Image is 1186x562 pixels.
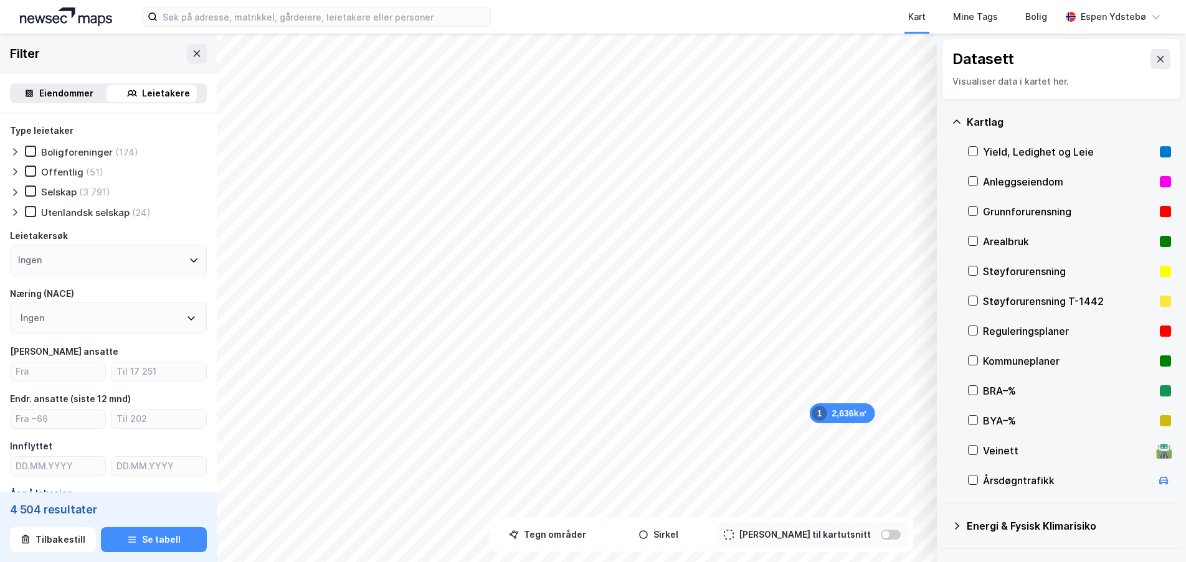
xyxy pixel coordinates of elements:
div: (51) [86,166,103,178]
button: Sirkel [605,522,711,547]
input: Til 202 [111,410,206,428]
div: Map marker [810,403,875,423]
iframe: Chat Widget [1124,502,1186,562]
div: Type leietaker [10,123,74,138]
div: Innflyttet [10,439,52,454]
div: Yield, Ledighet og Leie [983,144,1155,159]
div: Visualiser data i kartet her. [952,74,1170,89]
div: (3 791) [79,186,110,198]
div: 1 [812,406,827,421]
div: Mine Tags [953,9,998,24]
div: [PERSON_NAME] til kartutsnitt [739,527,871,542]
div: Datasett [952,49,1014,69]
div: Årsdøgntrafikk [983,473,1151,488]
img: logo.a4113a55bc3d86da70a041830d287a7e.svg [20,7,112,26]
div: Reguleringsplaner [983,324,1155,339]
input: Søk på adresse, matrikkel, gårdeiere, leietakere eller personer [158,7,490,26]
div: 4 504 resultater [10,502,207,517]
div: Boligforeninger [41,146,113,158]
div: Espen Ydstebø [1081,9,1146,24]
input: DD.MM.YYYY [111,457,206,475]
div: Kommuneplaner [983,354,1155,368]
div: Ingen [18,253,42,268]
div: Endr. ansatte (siste 12 mnd) [10,391,131,406]
div: Kartlag [967,115,1171,129]
div: Anleggseiendom [983,174,1155,189]
div: Leietakersøk [10,228,68,243]
div: (24) [132,207,151,218]
div: Støyforurensning T-1442 [983,294,1155,309]
input: Fra [11,362,105,381]
div: Kart [908,9,926,24]
div: 🛣️ [1155,443,1172,459]
div: BYA–% [983,413,1155,428]
input: Til 17 251 [111,362,206,381]
div: Støyforurensning [983,264,1155,279]
button: Se tabell [101,527,207,552]
div: Utenlandsk selskap [41,207,130,218]
input: DD.MM.YYYY [11,457,105,475]
button: Tilbakestill [10,527,96,552]
div: Offentlig [41,166,83,178]
div: Leietakere [142,86,190,101]
button: Tegn områder [495,522,600,547]
div: År på lokasjon [10,486,73,501]
div: Filter [10,44,40,63]
div: Eiendommer [39,86,93,101]
div: Grunnforurensning [983,204,1155,219]
div: Bolig [1025,9,1047,24]
div: Veinett [983,443,1151,458]
div: BRA–% [983,383,1155,398]
div: Selskap [41,186,77,198]
div: Arealbruk [983,234,1155,249]
div: Kontrollprogram for chat [1124,502,1186,562]
div: Næring (NACE) [10,286,74,301]
div: Energi & Fysisk Klimarisiko [967,518,1171,533]
input: Fra −66 [11,410,105,428]
div: [PERSON_NAME] ansatte [10,344,118,359]
div: Ingen [21,311,44,325]
div: (174) [115,146,138,158]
